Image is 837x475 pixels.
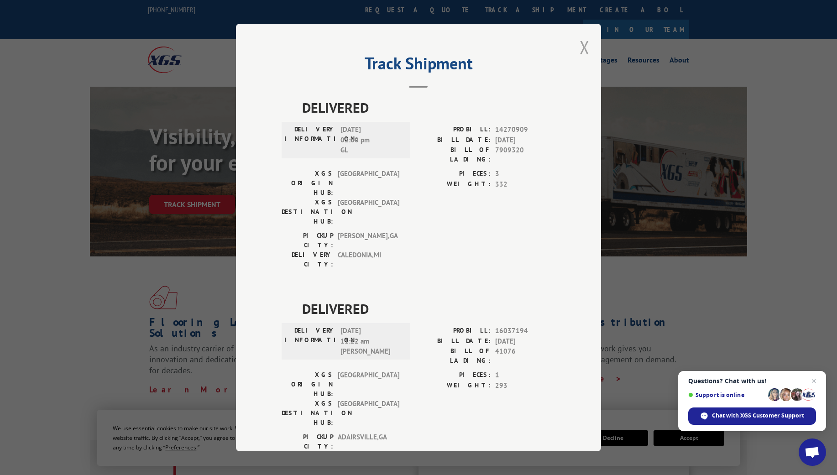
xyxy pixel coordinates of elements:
label: XGS DESTINATION HUB: [282,198,333,226]
span: 41076 [495,346,555,365]
label: BILL DATE: [418,336,491,347]
button: Close modal [580,35,590,59]
span: DELIVERED [302,298,555,319]
div: Open chat [799,438,826,466]
label: BILL OF LADING: [418,145,491,164]
span: ADAIRSVILLE , GA [338,432,399,451]
label: BILL DATE: [418,135,491,146]
span: Close chat [808,376,819,386]
span: 14270909 [495,125,555,135]
span: [DATE] [495,336,555,347]
span: [DATE] 11:22 am [PERSON_NAME] [340,326,402,357]
span: [GEOGRAPHIC_DATA] [338,198,399,226]
label: PROBILL: [418,125,491,135]
h2: Track Shipment [282,57,555,74]
label: PIECES: [418,370,491,381]
span: 16037194 [495,326,555,336]
span: [PERSON_NAME] , GA [338,231,399,250]
span: Questions? Chat with us! [688,377,816,385]
label: XGS ORIGIN HUB: [282,169,333,198]
span: 332 [495,179,555,190]
span: [DATE] [495,135,555,146]
span: [GEOGRAPHIC_DATA] [338,370,399,399]
span: 293 [495,381,555,391]
label: XGS ORIGIN HUB: [282,370,333,399]
label: XGS DESTINATION HUB: [282,399,333,428]
label: BILL OF LADING: [418,346,491,365]
span: 7909320 [495,145,555,164]
label: PIECES: [418,169,491,179]
span: [GEOGRAPHIC_DATA] [338,169,399,198]
span: DELIVERED [302,97,555,118]
label: PICKUP CITY: [282,432,333,451]
label: PICKUP CITY: [282,231,333,250]
span: [GEOGRAPHIC_DATA] [338,399,399,428]
span: Support is online [688,391,765,398]
div: Chat with XGS Customer Support [688,407,816,425]
span: 1 [495,370,555,381]
span: [DATE] 02:00 pm GL [340,125,402,156]
label: DELIVERY INFORMATION: [284,326,336,357]
span: 3 [495,169,555,179]
label: DELIVERY CITY: [282,250,333,269]
span: CALEDONIA , MI [338,250,399,269]
label: WEIGHT: [418,179,491,190]
label: WEIGHT: [418,381,491,391]
label: PROBILL: [418,326,491,336]
span: Chat with XGS Customer Support [712,412,804,420]
label: DELIVERY INFORMATION: [284,125,336,156]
